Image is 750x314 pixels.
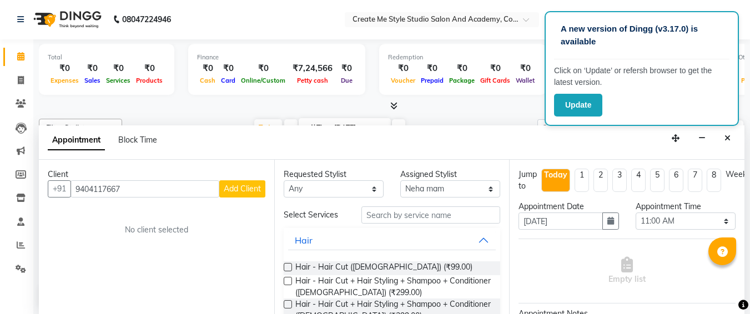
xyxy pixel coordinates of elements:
div: Appointment Time [636,201,736,212]
div: ₹0 [337,62,356,75]
div: ₹0 [388,62,418,75]
div: Finance [197,53,356,62]
input: yyyy-mm-dd [519,212,602,230]
div: ₹0 [446,62,477,75]
span: Services [103,77,133,84]
div: ₹0 [82,62,103,75]
div: ₹0 [133,62,165,75]
button: Update [554,94,602,117]
div: Hair [295,234,313,247]
button: Add Client [219,180,265,197]
span: Empty list [608,257,646,285]
span: Petty cash [294,77,331,84]
span: Hair - Hair Cut ([DEMOGRAPHIC_DATA]) (₹99.00) [295,261,472,275]
div: Total [48,53,165,62]
button: +91 [48,180,71,197]
span: Sales [82,77,103,84]
button: Close [719,130,736,147]
li: 7 [688,169,702,192]
p: A new version of Dingg (v3.17.0) is available [561,23,723,48]
div: Client [48,169,265,180]
input: Search by Name/Mobile/Email/Code [71,180,219,197]
div: ₹7,24,566 [288,62,337,75]
div: Appointment Date [519,201,618,212]
b: 08047224946 [122,4,171,35]
span: Products [133,77,165,84]
li: 1 [575,169,589,192]
li: 3 [612,169,627,192]
span: Prepaid [418,77,446,84]
button: Hair [288,230,496,250]
div: ₹0 [103,62,133,75]
span: Package [446,77,477,84]
input: Search by service name [361,206,500,224]
span: Expenses [48,77,82,84]
div: Jump to [519,169,537,192]
span: Wallet [513,77,537,84]
div: Today [544,169,567,181]
span: Appointment [48,130,105,150]
li: 6 [669,169,683,192]
div: Redemption [388,53,537,62]
span: Filter Stylist [46,123,85,132]
span: Voucher [388,77,418,84]
div: ₹0 [48,62,82,75]
span: Add Client [224,184,261,194]
span: Gift Cards [477,77,513,84]
span: Cash [197,77,218,84]
div: ₹0 [238,62,288,75]
div: Assigned Stylist [400,169,500,180]
input: 2025-09-04 [331,120,386,136]
div: Select Services [275,209,353,221]
span: Thu [308,124,331,132]
div: No client selected [74,224,239,236]
p: Click on ‘Update’ or refersh browser to get the latest version. [554,65,729,88]
li: 4 [631,169,646,192]
li: 2 [593,169,608,192]
span: Card [218,77,238,84]
span: Block Time [118,135,157,145]
span: Hair - Hair Cut + Hair Styling + Shampoo + Conditioner ([DEMOGRAPHIC_DATA]) (₹299.00) [295,275,492,298]
input: Search Appointment [537,119,635,136]
span: Due [338,77,355,84]
div: ₹0 [218,62,238,75]
span: Online/Custom [238,77,288,84]
li: 5 [650,169,665,192]
div: ₹0 [477,62,513,75]
li: 8 [707,169,721,192]
div: ₹0 [513,62,537,75]
img: logo [28,4,104,35]
span: Today [254,119,282,136]
div: ₹0 [197,62,218,75]
div: Requested Stylist [284,169,384,180]
div: ₹0 [418,62,446,75]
